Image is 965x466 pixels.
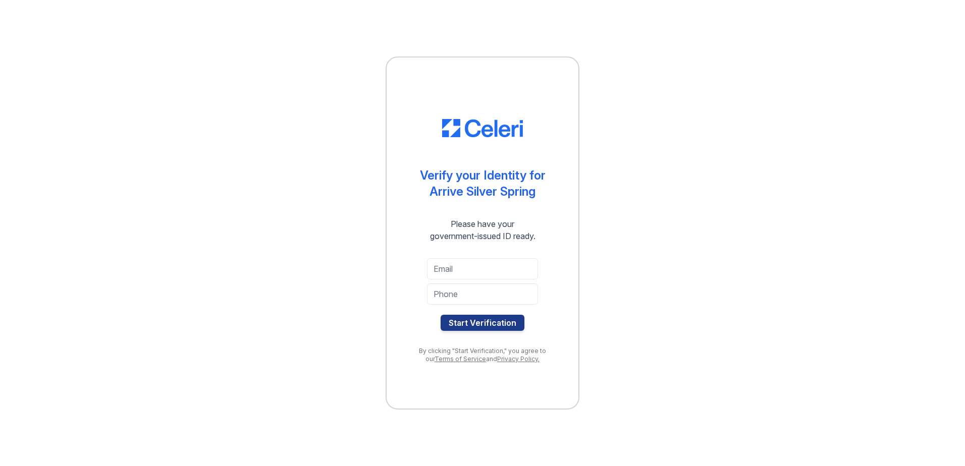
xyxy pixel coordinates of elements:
div: By clicking "Start Verification," you agree to our and [407,347,558,363]
div: Please have your government-issued ID ready. [412,218,554,242]
button: Start Verification [441,315,524,331]
a: Terms of Service [435,355,486,363]
input: Email [427,258,538,279]
input: Phone [427,283,538,305]
img: CE_Logo_Blue-a8612792a0a2168367f1c8372b55b34899dd931a85d93a1a3d3e32e68fde9ad4.png [442,119,523,137]
div: Verify your Identity for Arrive Silver Spring [420,167,546,200]
a: Privacy Policy. [497,355,540,363]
